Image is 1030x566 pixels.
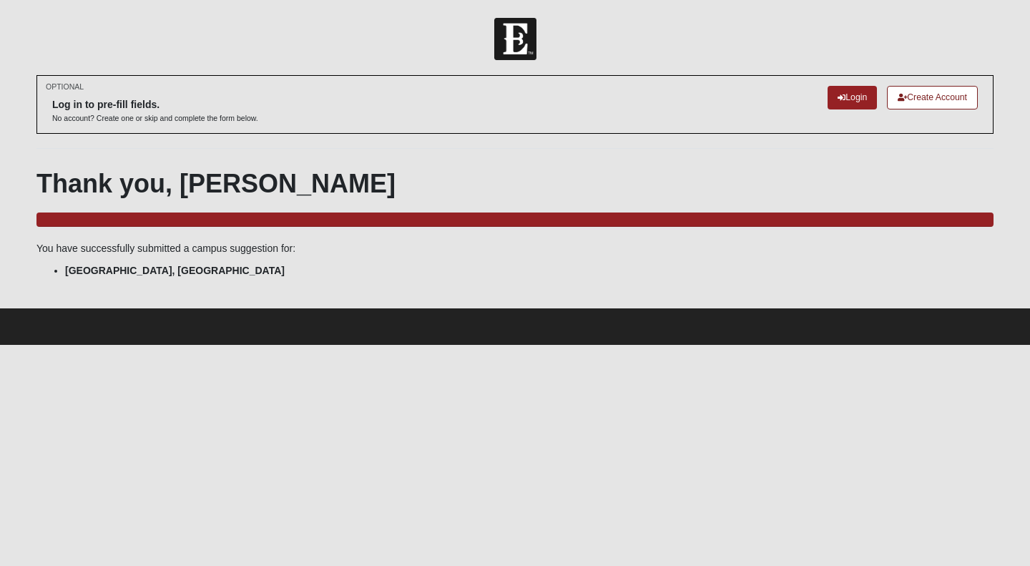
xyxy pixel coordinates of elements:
img: Church of Eleven22 Logo [494,18,536,60]
p: You have successfully submitted a campus suggestion for: [36,241,994,256]
a: Login [828,86,877,109]
strong: [GEOGRAPHIC_DATA], [GEOGRAPHIC_DATA] [65,265,285,276]
h1: Thank you, [PERSON_NAME] [36,168,994,199]
a: Create Account [887,86,978,109]
p: No account? Create one or skip and complete the form below. [52,113,258,124]
h6: Log in to pre-fill fields. [52,99,258,111]
small: OPTIONAL [46,82,84,92]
